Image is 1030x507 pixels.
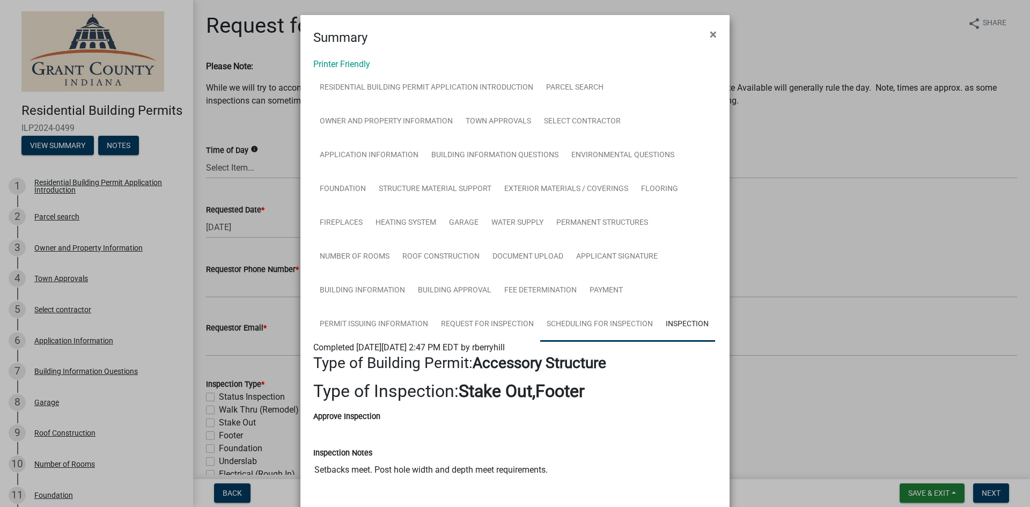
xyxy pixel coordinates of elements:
a: Document Upload [486,240,570,274]
a: Applicant Signature [570,240,664,274]
a: Permanent Structures [550,206,654,240]
button: Close [701,19,725,49]
a: Residential Building Permit Application Introduction [313,71,540,105]
strong: Stake Out,Footer [459,381,585,401]
a: Heating System [369,206,443,240]
a: Structure Material Support [372,172,498,207]
a: Select contractor [538,105,627,139]
a: Water Supply [485,206,550,240]
a: Permit Issuing Information [313,307,435,342]
label: Inspection Notes [313,450,372,457]
strong: Accessory Structure [473,354,606,372]
a: Owner and Property Information [313,105,459,139]
a: Environmental Questions [565,138,681,173]
span: × [710,27,717,42]
a: Building Approval [411,274,498,308]
a: Scheduling for Inspection [540,307,659,342]
a: Fireplaces [313,206,369,240]
a: Flooring [635,172,685,207]
a: Exterior Materials / Coverings [498,172,635,207]
a: Application Information [313,138,425,173]
a: Printer Friendly [313,59,370,69]
a: Request for Inspection [435,307,540,342]
label: Approve Inspection [313,413,380,421]
a: Number of Rooms [313,240,396,274]
a: Fee Determination [498,274,583,308]
h4: Summary [313,28,367,47]
a: Town Approvals [459,105,538,139]
a: Parcel search [540,71,610,105]
a: Building Information [313,274,411,308]
a: Payment [583,274,629,308]
a: Garage [443,206,485,240]
a: Roof Construction [396,240,486,274]
a: Building Information Questions [425,138,565,173]
h2: Type of Inspection: [313,381,717,401]
a: Inspection [659,307,715,342]
span: Completed [DATE][DATE] 2:47 PM EDT by rberryhill [313,342,505,352]
h3: Type of Building Permit: [313,354,717,372]
a: Foundation [313,172,372,207]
